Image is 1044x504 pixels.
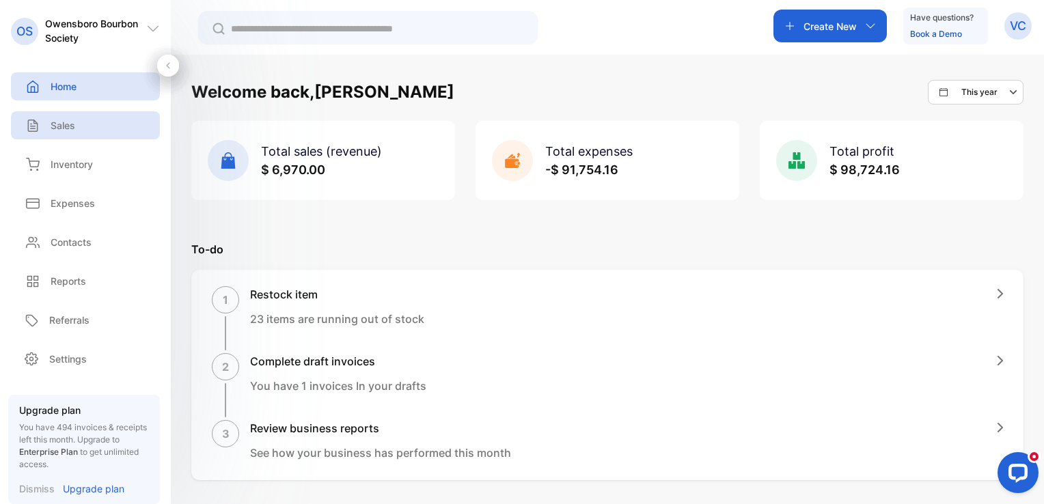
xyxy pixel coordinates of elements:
[191,80,454,104] h1: Welcome back, [PERSON_NAME]
[803,19,857,33] p: Create New
[222,425,230,442] p: 3
[829,144,894,158] span: Total profit
[928,80,1024,104] button: This year
[49,352,87,366] p: Settings
[19,481,55,496] p: Dismiss
[545,163,618,177] span: -$ 91,754.16
[910,29,962,39] a: Book a Demo
[222,359,229,375] p: 2
[250,420,511,436] h1: Review business reports
[63,481,124,496] p: Upgrade plan
[829,163,900,177] span: $ 98,724.16
[19,447,78,457] span: Enterprise Plan
[961,86,998,98] p: This year
[51,79,77,94] p: Home
[261,163,325,177] span: $ 6,970.00
[910,11,974,25] p: Have questions?
[223,292,228,308] p: 1
[19,434,139,469] span: Upgrade to to get unlimited access.
[19,403,149,417] p: Upgrade plan
[51,235,92,249] p: Contacts
[250,286,424,303] h1: Restock item
[1004,10,1032,42] button: VC
[51,157,93,171] p: Inventory
[19,421,149,471] p: You have 494 invoices & receipts left this month.
[773,10,887,42] button: Create New
[45,16,146,45] p: Owensboro Bourbon Society
[545,144,633,158] span: Total expenses
[250,353,426,369] h1: Complete draft invoices
[51,274,86,288] p: Reports
[987,447,1044,504] iframe: LiveChat chat widget
[250,445,511,461] p: See how your business has performed this month
[55,481,124,496] a: Upgrade plan
[261,144,382,158] span: Total sales (revenue)
[49,313,90,327] p: Referrals
[1010,17,1026,35] p: VC
[51,118,75,132] p: Sales
[250,311,424,327] p: 23 items are running out of stock
[191,241,1024,257] p: To-do
[16,23,33,40] p: OS
[250,378,426,394] p: You have 1 invoices In your drafts
[51,196,95,210] p: Expenses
